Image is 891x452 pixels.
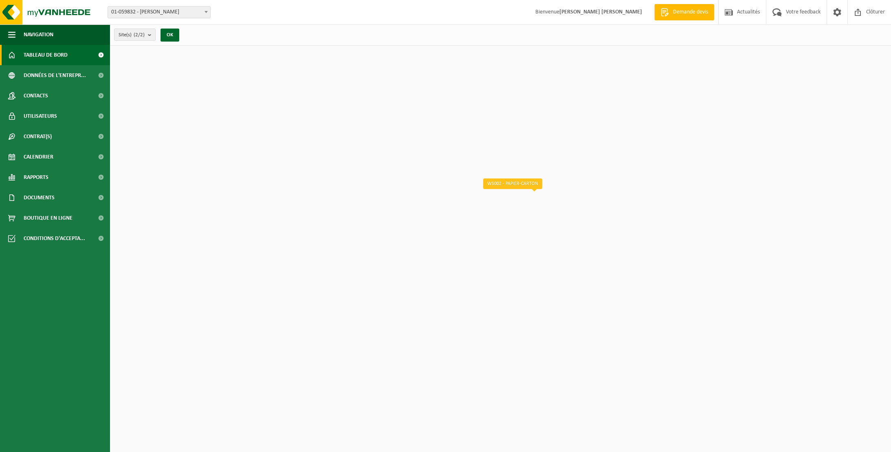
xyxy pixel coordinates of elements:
[24,24,53,45] span: Navigation
[24,126,52,147] span: Contrat(s)
[114,29,156,41] button: Site(s)(2/2)
[24,106,57,126] span: Utilisateurs
[108,7,210,18] span: 01-059832 - LAURENT SRL - BAUDOUR
[654,4,714,20] a: Demande devis
[559,9,642,15] strong: [PERSON_NAME] [PERSON_NAME]
[161,29,179,42] button: OK
[24,147,53,167] span: Calendrier
[24,167,48,187] span: Rapports
[108,6,211,18] span: 01-059832 - LAURENT SRL - BAUDOUR
[24,187,55,208] span: Documents
[24,86,48,106] span: Contacts
[24,45,68,65] span: Tableau de bord
[119,29,145,41] span: Site(s)
[134,32,145,37] count: (2/2)
[24,208,73,228] span: Boutique en ligne
[671,8,710,16] span: Demande devis
[24,228,85,249] span: Conditions d'accepta...
[24,65,86,86] span: Données de l'entrepr...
